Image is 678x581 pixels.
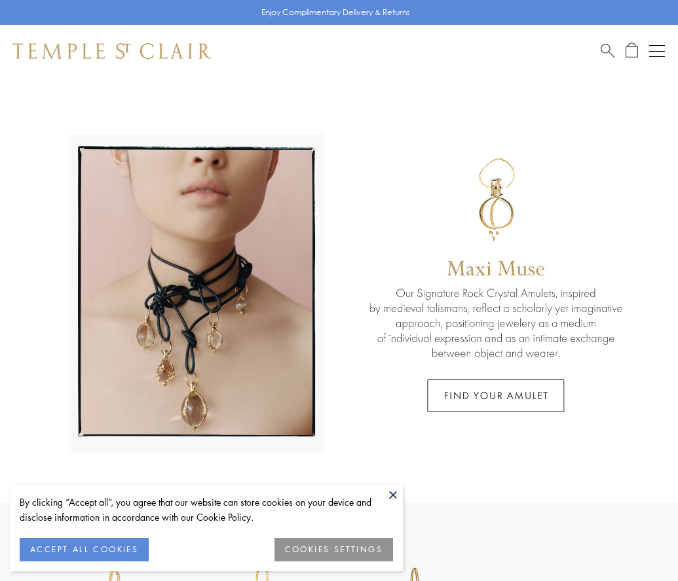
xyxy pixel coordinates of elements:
p: Enjoy Complimentary Delivery & Returns [261,6,410,19]
div: By clicking “Accept all”, you agree that our website can store cookies on your device and disclos... [20,495,393,525]
a: Open Shopping Bag [626,43,638,59]
button: ACCEPT ALL COOKIES [20,538,149,561]
img: Temple St. Clair [13,43,211,59]
a: Search [601,43,614,59]
button: Open navigation [649,43,665,59]
button: COOKIES SETTINGS [274,538,393,561]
